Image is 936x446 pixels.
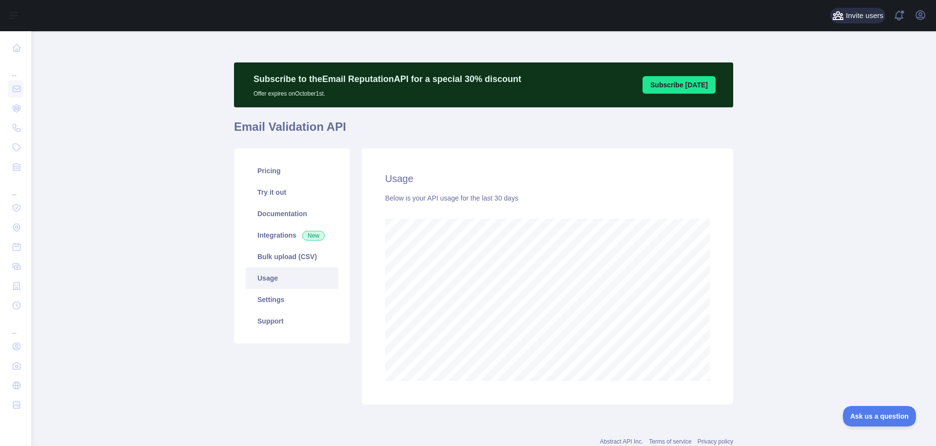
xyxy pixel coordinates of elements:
[234,119,733,142] h1: Email Validation API
[643,76,716,94] button: Subscribe [DATE]
[8,59,23,78] div: ...
[8,178,23,197] div: ...
[246,160,338,182] a: Pricing
[830,8,885,23] button: Invite users
[600,438,643,445] a: Abstract API Inc.
[846,10,883,21] span: Invite users
[843,406,916,426] iframe: Toggle Customer Support
[302,231,325,241] span: New
[253,86,521,98] p: Offer expires on October 1st.
[246,289,338,310] a: Settings
[385,172,710,185] h2: Usage
[8,316,23,336] div: ...
[246,224,338,246] a: Integrations New
[246,203,338,224] a: Documentation
[246,267,338,289] a: Usage
[246,310,338,332] a: Support
[698,438,733,445] a: Privacy policy
[385,193,710,203] div: Below is your API usage for the last 30 days
[246,182,338,203] a: Try it out
[649,438,691,445] a: Terms of service
[253,72,521,86] p: Subscribe to the Email Reputation API for a special 30 % discount
[246,246,338,267] a: Bulk upload (CSV)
